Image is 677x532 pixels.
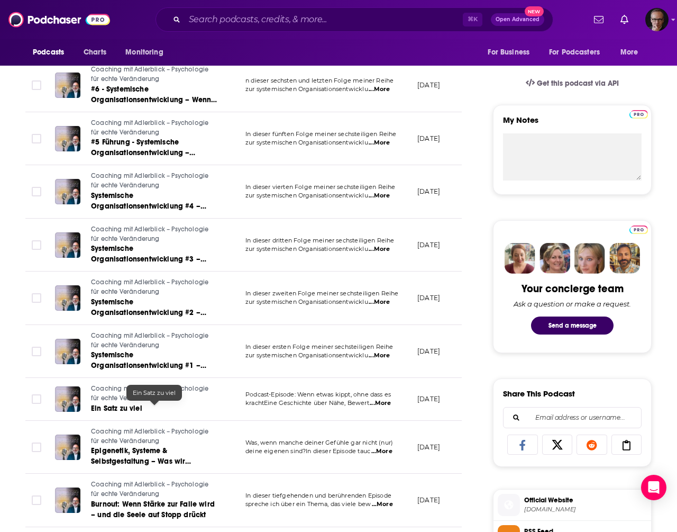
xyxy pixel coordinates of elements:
span: For Podcasters [549,45,600,60]
span: deine eigenen sind?In dieser Episode tauc [245,447,370,455]
span: Toggle select row [32,347,41,356]
span: zur systemischen Organisationsentwicklu [245,245,368,253]
img: Podchaser - Follow, Share and Rate Podcasts [8,10,110,30]
span: Podcasts [33,45,64,60]
button: Open AdvancedNew [491,13,544,26]
span: ⌘ K [463,13,482,26]
span: Official Website [524,495,647,505]
span: Toggle select row [32,240,41,250]
p: [DATE] [417,347,440,356]
div: Search followers [503,407,642,428]
a: Coaching mit Adlerblick – Psychologie für echte Veränderung [91,119,218,137]
span: Was, wenn manche deiner Gefühle gar nicht (nur) [245,439,393,446]
span: For Business [488,45,529,60]
span: Coaching mit Adlerblick – Psychologie für echte Veränderung [91,481,208,498]
a: Burnout: Wenn Stärke zur Falle wird – und die Seele auf Stopp drückt [91,499,218,520]
img: Jon Profile [609,243,640,274]
a: Coaching mit Adlerblick – Psychologie für echte Veränderung [91,225,218,244]
a: Share on X/Twitter [542,435,573,455]
span: In dieser dritten Folge meiner sechsteiligen Reihe [245,237,395,244]
span: Ein Satz zu viel [133,389,176,396]
span: spreche ich über ein Thema, das viele bew [245,500,371,508]
button: open menu [25,42,78,62]
p: [DATE] [417,443,440,452]
span: In dieser fünften Folge meiner sechsteiligen Reihe [245,130,397,138]
span: Epigenetik, Systeme & Selbstgestaltung – Was wir weitertragen und verändern können [91,446,218,476]
span: Ein Satz zu viel [91,404,142,413]
span: ...More [372,500,393,509]
a: Coaching mit Adlerblick – Psychologie für echte Veränderung [91,65,218,84]
span: #5 Führung - Systemische Organisationsentwicklung – Führung als Brücke zwischen Mensch und Organi... [91,138,195,178]
button: Show profile menu [645,8,669,31]
span: Coaching mit Adlerblick – Psychologie für echte Veränderung [91,66,208,83]
img: User Profile [645,8,669,31]
a: Systemische Organisationsentwicklung #4 – Kultur als unsichtbares Betriebssystem [91,191,218,212]
input: Email address or username... [512,408,633,428]
span: Coaching mit Adlerblick – Psychologie für echte Veränderung [91,119,208,136]
span: More [620,45,638,60]
a: #5 Führung - Systemische Organisationsentwicklung – Führung als Brücke zwischen Mensch und Organi... [91,137,218,158]
span: In dieser zweiten Folge meiner sechsteiligen Reihe [245,290,399,297]
button: open menu [480,42,543,62]
p: [DATE] [417,80,440,89]
img: Sydney Profile [505,243,535,274]
p: [DATE] [417,187,440,196]
span: ...More [369,192,390,200]
span: Coaching mit Adlerblick – Psychologie für echte Veränderung [91,385,208,402]
img: Jules Profile [574,243,605,274]
p: [DATE] [417,134,440,143]
a: Coaching mit Adlerblick – Psychologie für echte Veränderung [91,331,218,350]
span: Coaching mit Adlerblick – Psychologie für echte Veränderung [91,428,208,445]
span: Systemische Organisationsentwicklung #2 – Struktur als Fundament der Zusammenarbeit [91,297,206,338]
a: Systemische Organisationsentwicklung #2 – Struktur als Fundament der Zusammenarbeit [91,297,218,318]
span: Burnout: Wenn Stärke zur Falle wird – und die Seele auf Stopp drückt [91,500,215,519]
input: Search podcasts, credits, & more... [185,11,463,28]
div: Your concierge team [522,282,624,295]
span: Systemische Organisationsentwicklung #4 – Kultur als unsichtbares Betriebssystem [91,191,206,232]
span: ...More [371,447,392,456]
span: Open Advanced [496,17,539,22]
span: Coaching mit Adlerblick – Psychologie für echte Veränderung [91,226,208,242]
span: zur systemischen Organisationsentwicklu [245,192,368,199]
span: Toggle select row [32,293,41,303]
div: Open Intercom Messenger [641,475,666,500]
span: Coaching mit Adlerblick – Psychologie für echte Veränderung [91,278,208,295]
span: ...More [369,139,390,147]
a: Copy Link [611,435,642,455]
a: Pro website [629,224,648,234]
span: krachtEine Geschichte über Nähe, Bewert [245,399,369,407]
img: Podchaser Pro [629,226,648,234]
span: ...More [369,298,390,306]
span: ...More [370,399,391,408]
span: denkweisen-beratung.de [524,506,647,513]
p: [DATE] [417,293,440,302]
span: Coaching mit Adlerblick – Psychologie für echte Veränderung [91,172,208,189]
span: #6 - Systemische Organisationsentwicklung – Wenn die Dimensionen zusammenspielen [91,85,217,115]
span: Coaching mit Adlerblick – Psychologie für echte Veränderung [91,332,208,349]
div: Ask a question or make a request. [514,300,631,308]
img: Barbara Profile [539,243,570,274]
a: Systemische Organisationsentwicklung #3 – Prozesse als Herzschlag der Organisation [91,244,218,265]
a: Share on Facebook [507,435,538,455]
span: Toggle select row [32,443,41,452]
span: zur systemischen Organisationsentwicklu [245,298,368,305]
span: ...More [369,85,390,94]
span: Systemische Organisationsentwicklung #3 – Prozesse als Herzschlag der Organisation [91,244,206,285]
a: #6 - Systemische Organisationsentwicklung – Wenn die Dimensionen zusammenspielen [91,84,218,105]
button: open menu [613,42,652,62]
span: Get this podcast via API [537,79,619,88]
span: In dieser vierten Folge meiner sechsteiligen Reihe [245,183,396,191]
p: [DATE] [417,394,440,403]
span: zur systemischen Organisationsentwicklu [245,139,368,146]
span: New [525,6,544,16]
span: In dieser tiefgehenden und berührenden Episode [245,492,391,499]
a: Systemische Organisationsentwicklung #1 – Strategie als Kompass der Organisation [91,350,218,371]
label: My Notes [503,115,642,133]
span: Systemische Organisationsentwicklung #1 – Strategie als Kompass der Organisation [91,350,206,391]
p: [DATE] [417,240,440,249]
a: Coaching mit Adlerblick – Psychologie für echte Veränderung [91,427,218,446]
a: Epigenetik, Systeme & Selbstgestaltung – Was wir weitertragen und verändern können [91,446,218,467]
span: n dieser sechsten und letzten Folge meiner Reihe [245,77,394,84]
img: Podchaser Pro [629,110,648,119]
span: Logged in as experts2podcasts [645,8,669,31]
